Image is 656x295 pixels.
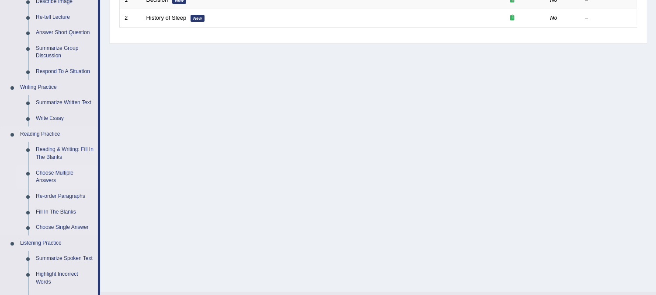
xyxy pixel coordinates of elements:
[120,9,142,28] td: 2
[550,14,558,21] em: No
[32,111,98,126] a: Write Essay
[32,165,98,189] a: Choose Multiple Answers
[585,14,632,22] div: –
[32,251,98,267] a: Summarize Spoken Text
[32,25,98,41] a: Answer Short Question
[32,41,98,64] a: Summarize Group Discussion
[32,95,98,111] a: Summarize Written Text
[146,14,187,21] a: History of Sleep
[485,14,541,22] div: Exam occurring question
[32,64,98,80] a: Respond To A Situation
[32,220,98,235] a: Choose Single Answer
[32,204,98,220] a: Fill In The Blanks
[16,80,98,95] a: Writing Practice
[32,10,98,25] a: Re-tell Lecture
[16,235,98,251] a: Listening Practice
[32,267,98,290] a: Highlight Incorrect Words
[32,142,98,165] a: Reading & Writing: Fill In The Blanks
[32,189,98,204] a: Re-order Paragraphs
[191,15,205,22] em: New
[16,126,98,142] a: Reading Practice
